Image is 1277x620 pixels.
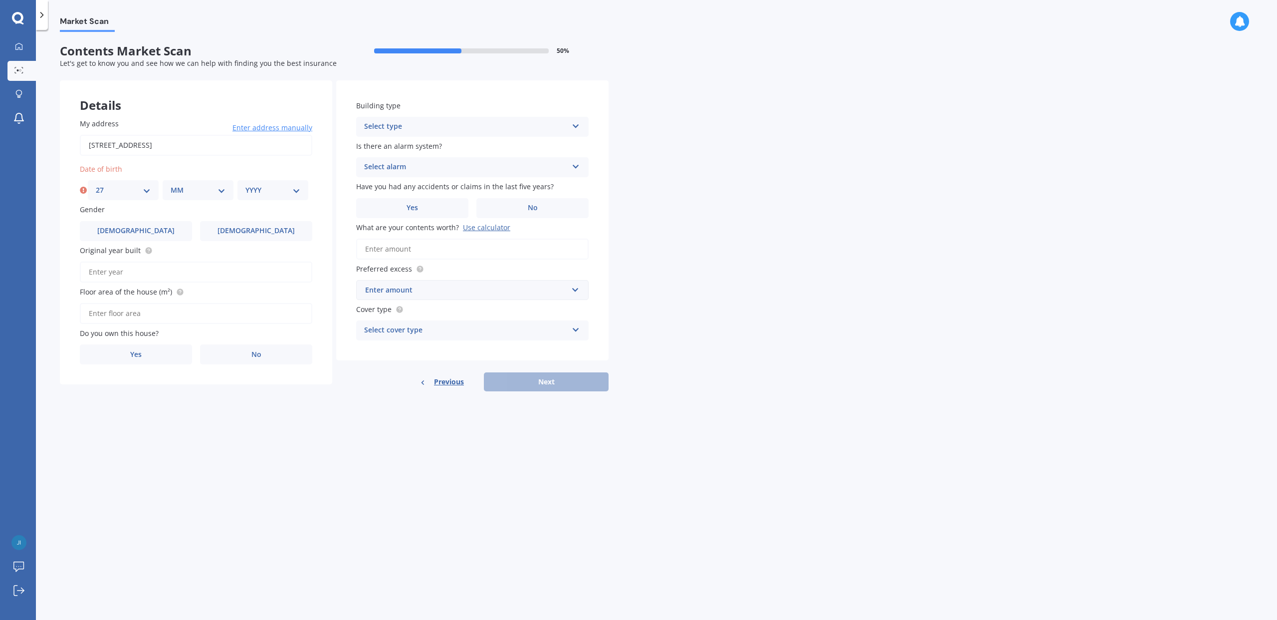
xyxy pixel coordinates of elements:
input: Enter amount [356,239,589,260]
input: Enter year [80,262,312,283]
div: Details [60,80,332,110]
span: No [528,204,538,212]
span: No [251,350,261,359]
span: My address [80,119,119,128]
div: Enter amount [365,285,568,296]
span: Building type [356,101,401,110]
span: Is there an alarm system? [356,141,442,151]
span: Preferred excess [356,264,412,274]
span: Previous [434,374,464,389]
span: Floor area of the house (m²) [80,287,172,297]
input: Enter address [80,135,312,156]
input: Enter floor area [80,303,312,324]
span: Let's get to know you and see how we can help with finding you the best insurance [60,58,337,68]
img: 8860e8de4c7318b94e4a8ceb45e2ee99 [11,535,26,550]
span: Yes [130,350,142,359]
span: Have you had any accidents or claims in the last five years? [356,182,554,192]
span: Date of birth [80,164,122,174]
span: Enter address manually [232,123,312,133]
span: Cover type [356,305,392,314]
span: 50 % [557,47,569,54]
div: Select cover type [364,324,568,336]
span: Gender [80,205,105,215]
span: Contents Market Scan [60,44,334,58]
span: [DEMOGRAPHIC_DATA] [97,227,175,235]
span: Market Scan [60,16,115,30]
span: What are your contents worth? [356,223,459,232]
div: Select type [364,121,568,133]
div: Use calculator [463,223,510,232]
div: Select alarm [364,161,568,173]
span: Do you own this house? [80,328,159,338]
span: [DEMOGRAPHIC_DATA] [217,227,295,235]
span: Yes [407,204,418,212]
span: Original year built [80,246,141,255]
